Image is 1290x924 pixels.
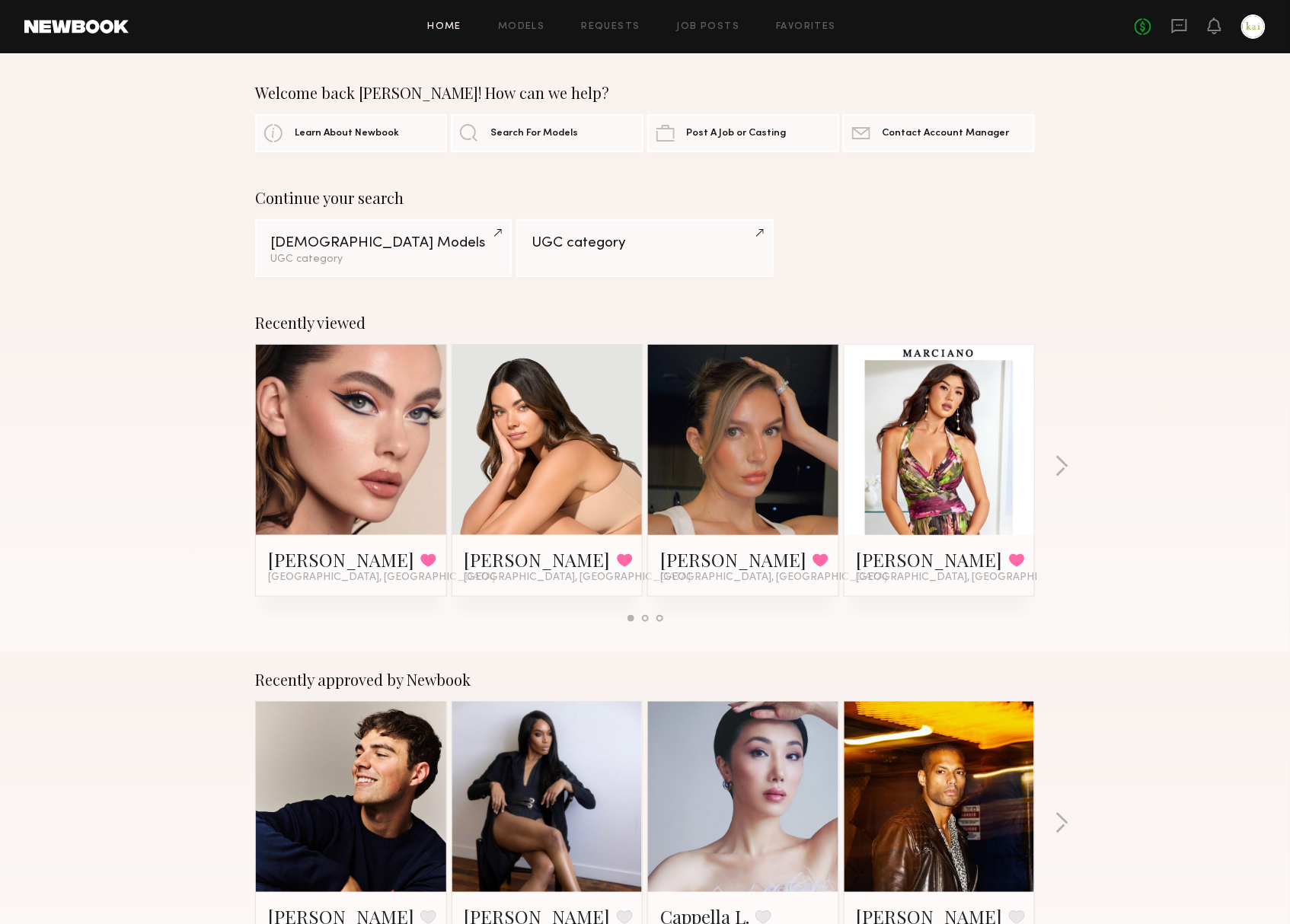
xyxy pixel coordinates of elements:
a: Job Posts [677,22,740,32]
a: [PERSON_NAME] [465,547,611,572]
a: UGC category [516,219,773,277]
div: Recently viewed [255,314,1035,332]
span: Post A Job or Casting [687,129,787,139]
a: [DEMOGRAPHIC_DATA] ModelsUGC category [255,219,512,277]
div: Continue your search [255,189,1035,207]
a: [PERSON_NAME] [857,547,1003,572]
div: Welcome back [PERSON_NAME]! How can we help? [255,84,1035,102]
a: Post A Job or Casting [647,114,839,152]
a: Search For Models [451,114,643,152]
div: Recently approved by Newbook [255,671,1035,689]
a: Home [428,22,462,32]
div: [DEMOGRAPHIC_DATA] Models [270,236,497,250]
span: [GEOGRAPHIC_DATA], [GEOGRAPHIC_DATA] [268,572,495,584]
a: Favorites [776,22,836,32]
a: [PERSON_NAME] [660,547,806,572]
a: Contact Account Manager [843,114,1035,152]
span: Contact Account Manager [883,129,1010,139]
span: [GEOGRAPHIC_DATA], [GEOGRAPHIC_DATA] [857,572,1084,584]
a: Requests [582,22,640,32]
a: Models [498,22,544,32]
span: Learn About Newbook [295,129,399,139]
span: [GEOGRAPHIC_DATA], [GEOGRAPHIC_DATA] [660,572,887,584]
a: Learn About Newbook [255,114,447,152]
a: [PERSON_NAME] [268,547,414,572]
div: UGC category [532,236,758,250]
div: UGC category [270,254,497,265]
span: Search For Models [490,129,578,139]
span: [GEOGRAPHIC_DATA], [GEOGRAPHIC_DATA] [465,572,691,584]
